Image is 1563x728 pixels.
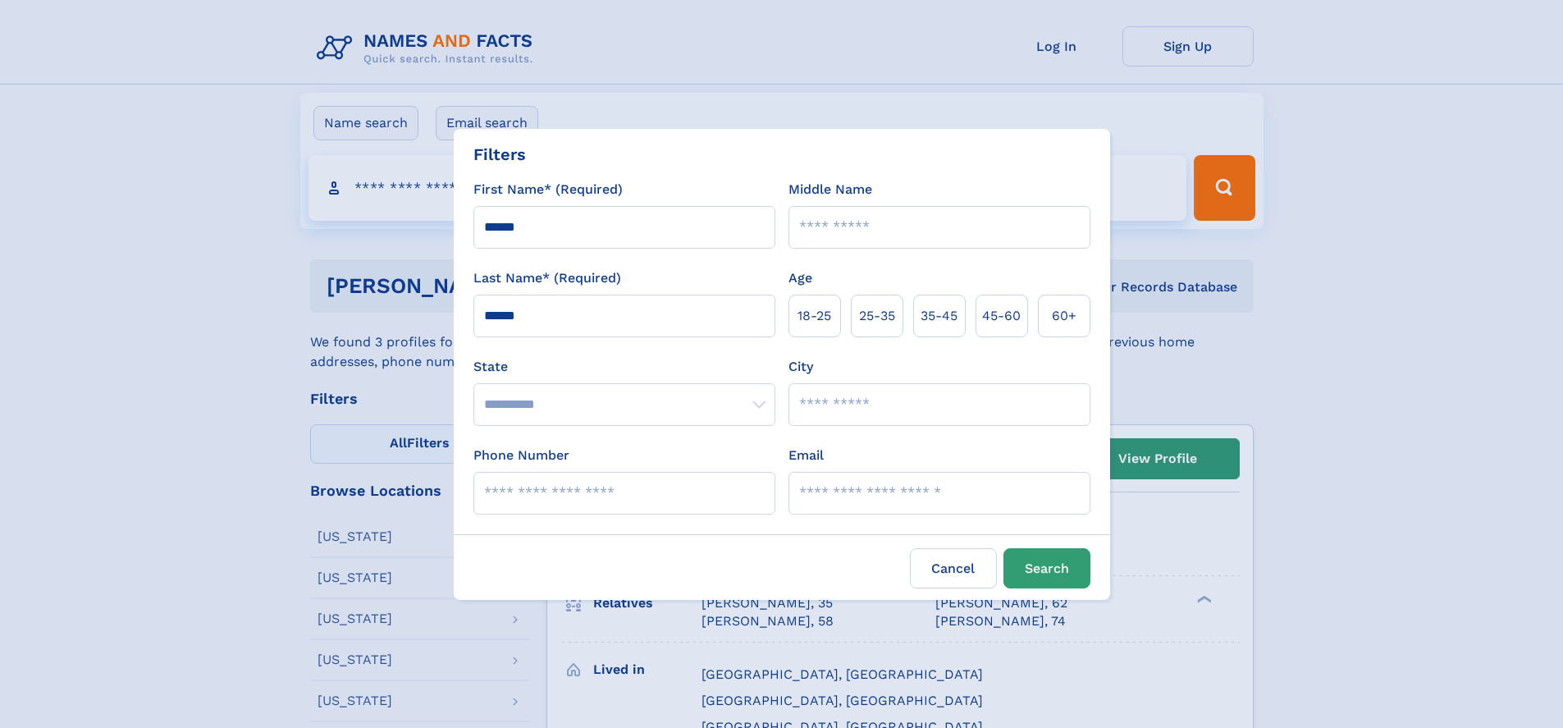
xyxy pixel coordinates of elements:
[921,306,957,326] span: 35‑45
[473,180,623,199] label: First Name* (Required)
[797,306,831,326] span: 18‑25
[1003,548,1090,588] button: Search
[473,142,526,167] div: Filters
[473,268,621,288] label: Last Name* (Required)
[788,357,813,377] label: City
[473,446,569,465] label: Phone Number
[788,180,872,199] label: Middle Name
[788,446,824,465] label: Email
[982,306,1021,326] span: 45‑60
[859,306,895,326] span: 25‑35
[473,357,775,377] label: State
[910,548,997,588] label: Cancel
[788,268,812,288] label: Age
[1052,306,1076,326] span: 60+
